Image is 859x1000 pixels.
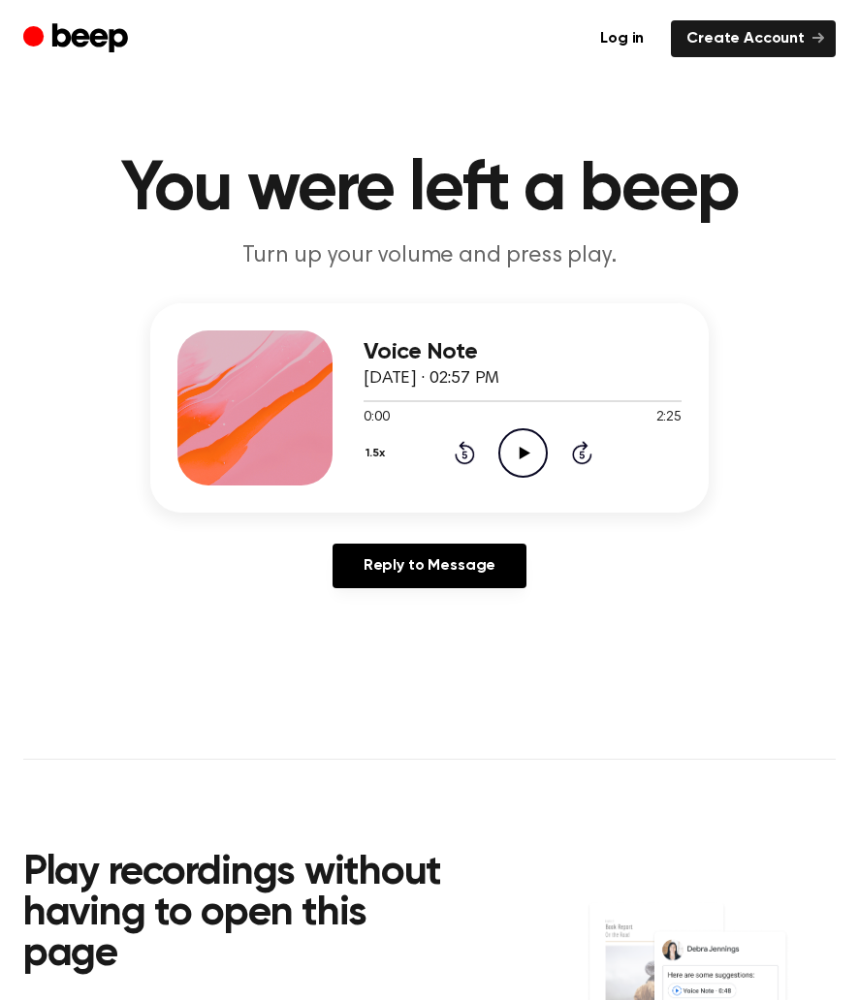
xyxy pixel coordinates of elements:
[364,370,499,388] span: [DATE] · 02:57 PM
[585,20,659,57] a: Log in
[57,240,802,272] p: Turn up your volume and press play.
[364,437,393,470] button: 1.5x
[671,20,836,57] a: Create Account
[364,408,389,428] span: 0:00
[656,408,682,428] span: 2:25
[23,155,836,225] h1: You were left a beep
[23,853,442,975] h2: Play recordings without having to open this page
[364,339,682,365] h3: Voice Note
[23,20,133,58] a: Beep
[333,544,526,588] a: Reply to Message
